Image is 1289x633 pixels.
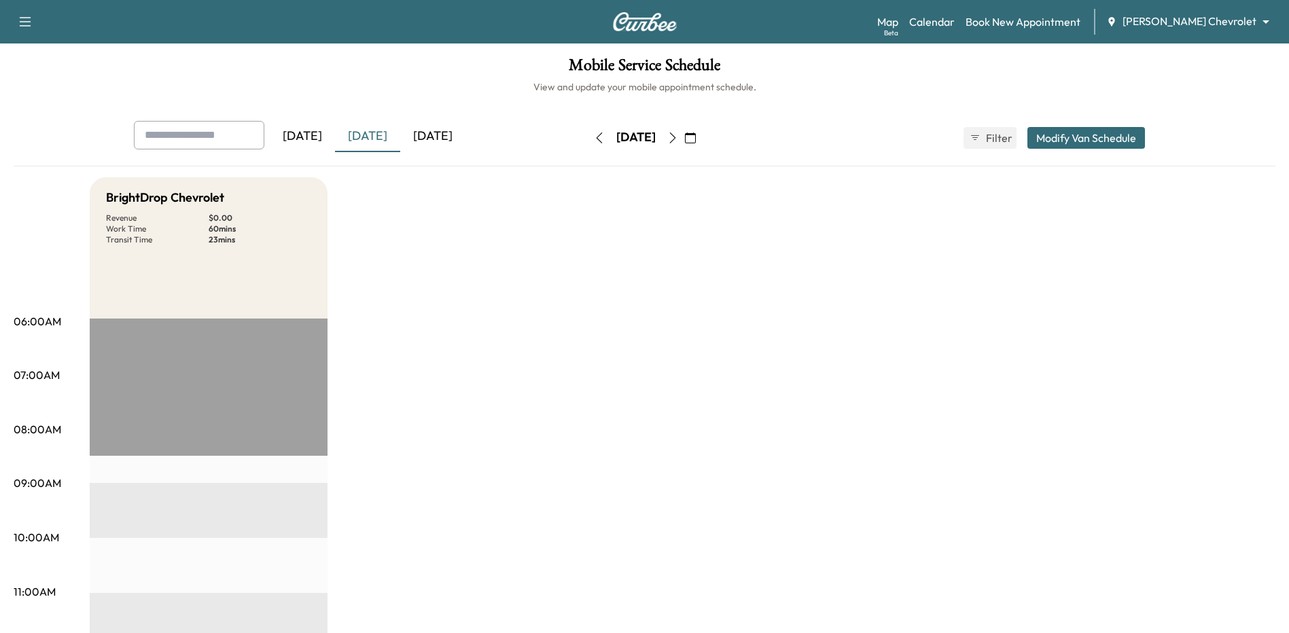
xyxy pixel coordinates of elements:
p: 60 mins [209,223,311,234]
button: Modify Van Schedule [1027,127,1145,149]
a: MapBeta [877,14,898,30]
p: 08:00AM [14,421,61,437]
span: [PERSON_NAME] Chevrolet [1123,14,1256,29]
button: Filter [964,127,1017,149]
a: Book New Appointment [966,14,1080,30]
div: [DATE] [270,121,335,152]
p: Work Time [106,223,209,234]
h5: BrightDrop Chevrolet [106,188,224,207]
p: 09:00AM [14,475,61,491]
img: Curbee Logo [612,12,677,31]
h6: View and update your mobile appointment schedule. [14,80,1275,94]
h1: Mobile Service Schedule [14,57,1275,80]
p: 06:00AM [14,313,61,329]
div: [DATE] [616,129,656,146]
span: Filter [986,130,1010,146]
p: Transit Time [106,234,209,245]
div: [DATE] [400,121,465,152]
p: $ 0.00 [209,213,311,223]
p: 07:00AM [14,367,60,383]
div: [DATE] [335,121,400,152]
div: Beta [884,28,898,38]
a: Calendar [909,14,955,30]
p: 23 mins [209,234,311,245]
p: Revenue [106,213,209,223]
p: 11:00AM [14,583,56,600]
p: 10:00AM [14,529,59,545]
